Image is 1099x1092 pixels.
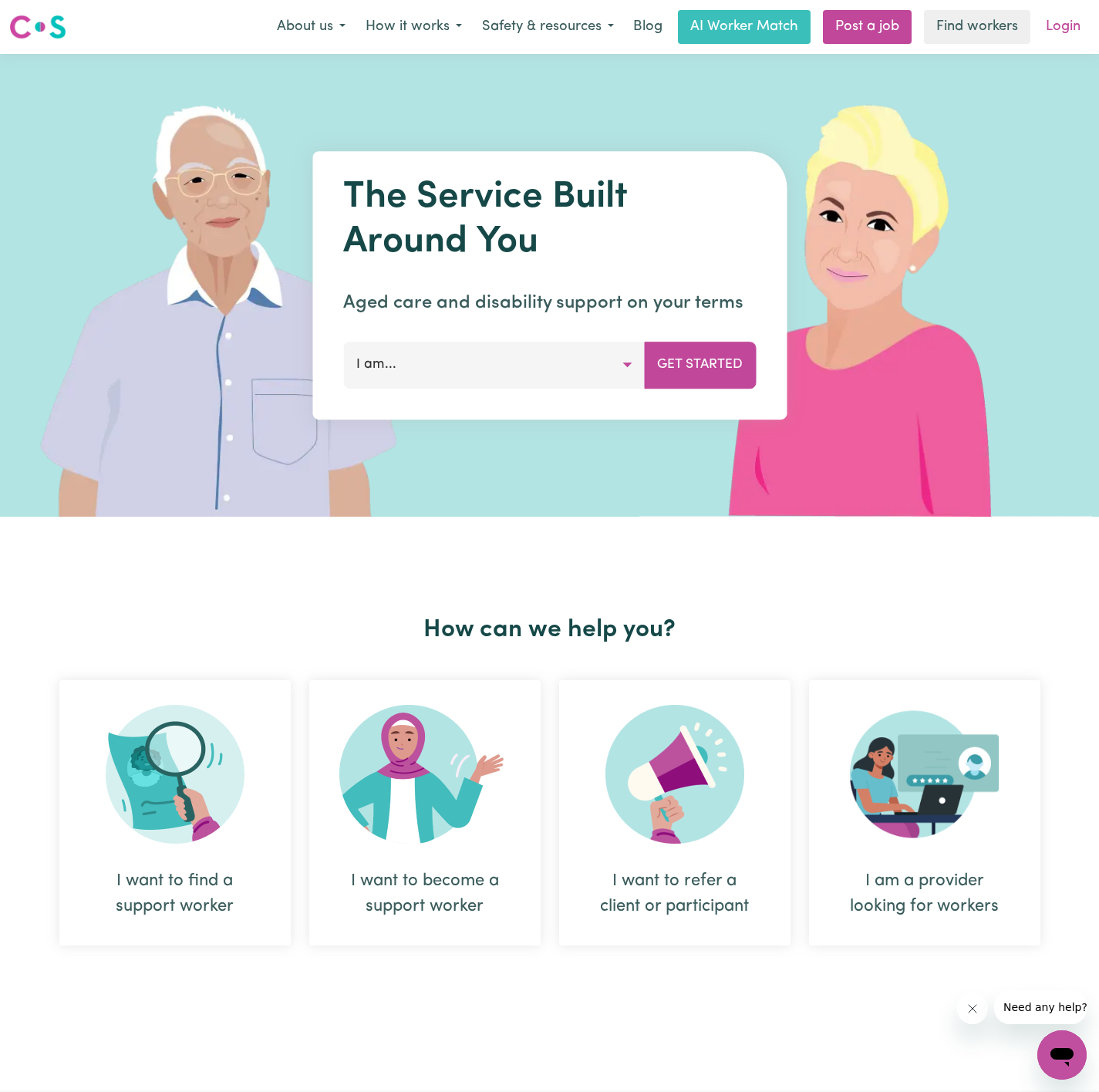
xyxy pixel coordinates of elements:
[59,680,291,945] div: I want to find a support worker
[472,11,624,43] button: Safety & resources
[596,868,753,919] div: I want to refer a client or participant
[267,11,356,43] button: About us
[50,615,1050,645] h2: How can we help you?
[339,705,511,844] img: Become Worker
[356,11,472,43] button: How it works
[850,705,1000,844] img: Provider
[96,868,254,919] div: I want to find a support worker
[106,705,244,844] img: Search
[994,990,1087,1024] iframe: Message from company
[343,176,756,265] h1: The Service Built Around You
[624,10,672,44] a: Blog
[605,705,744,844] img: Refer
[846,868,1003,919] div: I am a provider looking for workers
[9,13,66,41] img: Careseekers logo
[343,289,756,317] p: Aged care and disability support on your terms
[559,680,791,945] div: I want to refer a client or participant
[343,342,645,388] button: I am...
[823,10,912,44] a: Post a job
[678,10,811,44] a: AI Worker Match
[809,680,1040,945] div: I am a provider looking for workers
[1037,10,1090,44] a: Login
[644,342,756,388] button: Get Started
[924,10,1030,44] a: Find workers
[346,868,504,919] div: I want to become a support worker
[9,11,93,23] span: Need any help?
[957,993,988,1024] iframe: Close message
[309,680,541,945] div: I want to become a support worker
[9,9,66,45] a: Careseekers logo
[1037,1030,1087,1080] iframe: Button to launch messaging window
